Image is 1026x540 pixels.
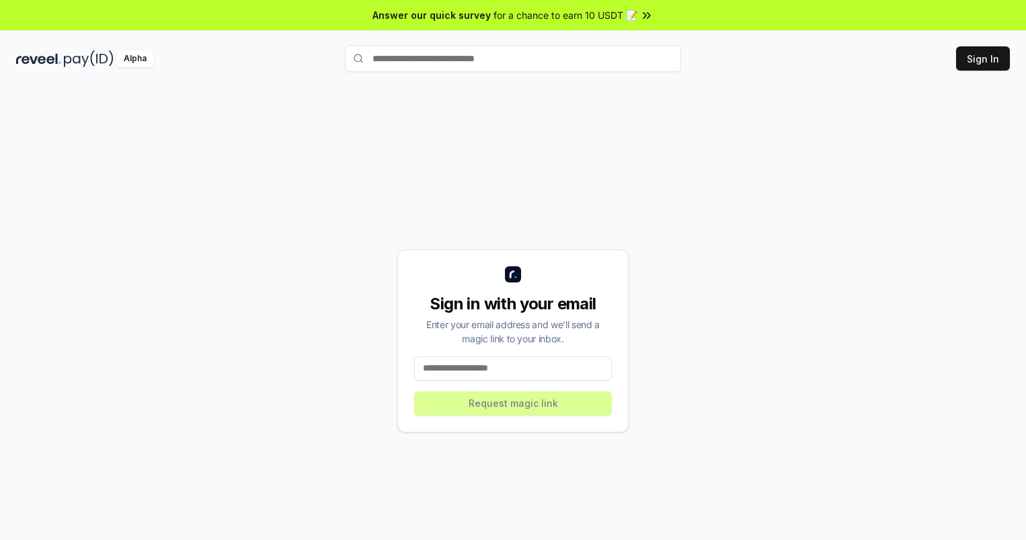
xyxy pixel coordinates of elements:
div: Sign in with your email [414,293,612,315]
img: reveel_dark [16,50,61,67]
img: pay_id [64,50,114,67]
div: Alpha [116,50,154,67]
div: Enter your email address and we’ll send a magic link to your inbox. [414,317,612,346]
span: for a chance to earn 10 USDT 📝 [494,8,637,22]
img: logo_small [505,266,521,282]
button: Sign In [956,46,1010,71]
span: Answer our quick survey [372,8,491,22]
